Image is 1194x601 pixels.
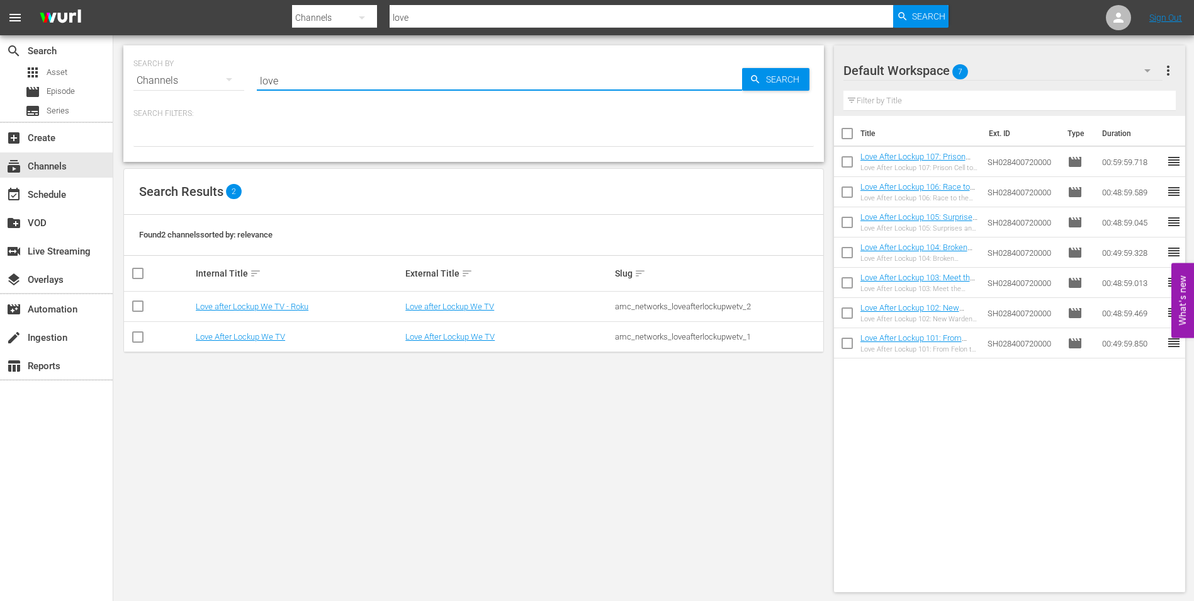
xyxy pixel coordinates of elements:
[133,108,814,119] p: Search Filters:
[1161,63,1176,78] span: more_vert
[1067,245,1083,260] span: Episode
[6,244,21,259] span: Live Streaming
[634,268,646,279] span: sort
[47,85,75,98] span: Episode
[133,63,244,98] div: Channels
[860,164,978,172] div: Love After Lockup 107: Prison Cell to Wedding Bells
[1097,238,1166,268] td: 00:49:59.328
[250,268,261,279] span: sort
[860,315,978,323] div: Love After Lockup 102: New Warden in [GEOGRAPHIC_DATA]
[1060,116,1095,151] th: Type
[405,302,494,311] a: Love after Lockup We TV
[860,152,971,171] a: Love After Lockup 107: Prison Cell to Wedding Bells
[405,266,611,281] div: External Title
[843,53,1163,88] div: Default Workspace
[139,230,273,239] span: Found 2 channels sorted by: relevance
[860,303,974,360] a: Love After Lockup 102: New Warden in [GEOGRAPHIC_DATA] (Love After Lockup 102: New Warden in [GEO...
[983,238,1062,268] td: SH028400720000
[1171,263,1194,338] button: Open Feedback Widget
[1067,306,1083,321] span: Episode
[6,272,21,287] span: Overlays
[615,266,821,281] div: Slug
[615,332,821,341] div: amc_networks_loveafterlockupwetv_1
[1067,154,1083,169] span: Episode
[6,187,21,202] span: Schedule
[139,184,223,199] span: Search Results
[860,116,981,151] th: Title
[1097,147,1166,177] td: 00:59:59.718
[983,328,1062,358] td: SH028400720000
[6,130,21,146] span: Create
[196,266,402,281] div: Internal Title
[860,224,978,232] div: Love After Lockup 105: Surprises and Sentences
[405,332,495,341] a: Love After Lockup We TV
[226,184,242,199] span: 2
[1067,215,1083,230] span: Episode
[6,302,21,317] span: Automation
[6,215,21,231] span: VOD
[47,105,69,117] span: Series
[47,66,67,79] span: Asset
[860,255,978,263] div: Love After Lockup 104: Broken Promises
[860,194,978,202] div: Love After Lockup 106: Race to the Altar
[912,5,945,28] span: Search
[1166,184,1181,199] span: reorder
[30,3,91,33] img: ans4CAIJ8jUAAAAAAAAAAAAAAAAAAAAAAAAgQb4GAAAAAAAAAAAAAAAAAAAAAAAAJMjXAAAAAAAAAAAAAAAAAAAAAAAAgAT5G...
[983,268,1062,298] td: SH028400720000
[1161,55,1176,86] button: more_vert
[196,332,285,341] a: Love After Lockup We TV
[1067,336,1083,351] span: Episode
[983,177,1062,207] td: SH028400720000
[1067,185,1083,200] span: Episode
[983,147,1062,177] td: SH028400720000
[860,212,977,269] a: Love After Lockup 105: Surprises and Sentences (Love After Lockup 105: Surprises and Sentences (a...
[1097,207,1166,238] td: 00:48:59.045
[1166,214,1181,229] span: reorder
[893,5,949,28] button: Search
[6,159,21,174] span: Channels
[1095,116,1170,151] th: Duration
[860,333,974,390] a: Love After Lockup 101: From Felon to Fiance (Love After Lockup 101: From Felon to Fiance (amc_net...
[983,298,1062,328] td: SH028400720000
[25,84,40,100] span: Episode
[1149,13,1182,23] a: Sign Out
[860,345,978,353] div: Love After Lockup 101: From Felon to Fiance
[1097,177,1166,207] td: 00:48:59.589
[6,330,21,345] span: Ingestion
[1166,275,1181,290] span: reorder
[1166,335,1181,350] span: reorder
[1067,275,1083,290] span: Episode
[983,207,1062,238] td: SH028400720000
[615,302,821,311] div: amc_networks_loveafterlockupwetv_2
[461,268,473,279] span: sort
[25,65,40,80] span: Asset
[1166,154,1181,169] span: reorder
[6,43,21,59] span: Search
[981,116,1061,151] th: Ext. ID
[1097,268,1166,298] td: 00:48:59.013
[742,68,809,91] button: Search
[761,68,809,91] span: Search
[860,243,974,290] a: Love After Lockup 104: Broken Promises (Love After Lockup 104: Broken Promises (amc_networks_love...
[1097,298,1166,328] td: 00:48:59.469
[860,285,978,293] div: Love After Lockup 103: Meet the Parents
[1166,244,1181,260] span: reorder
[1166,305,1181,320] span: reorder
[860,273,975,320] a: Love After Lockup 103: Meet the Parents (Love After Lockup 103: Meet the Parents (amc_networks_lo...
[25,103,40,118] span: Series
[952,59,968,85] span: 7
[196,302,308,311] a: Love after Lockup We TV - Roku
[860,182,975,229] a: Love After Lockup 106: Race to the Altar (Love After Lockup 106: Race to the Altar (amc_networks_...
[6,358,21,374] span: Reports
[8,10,23,25] span: menu
[1097,328,1166,358] td: 00:49:59.850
